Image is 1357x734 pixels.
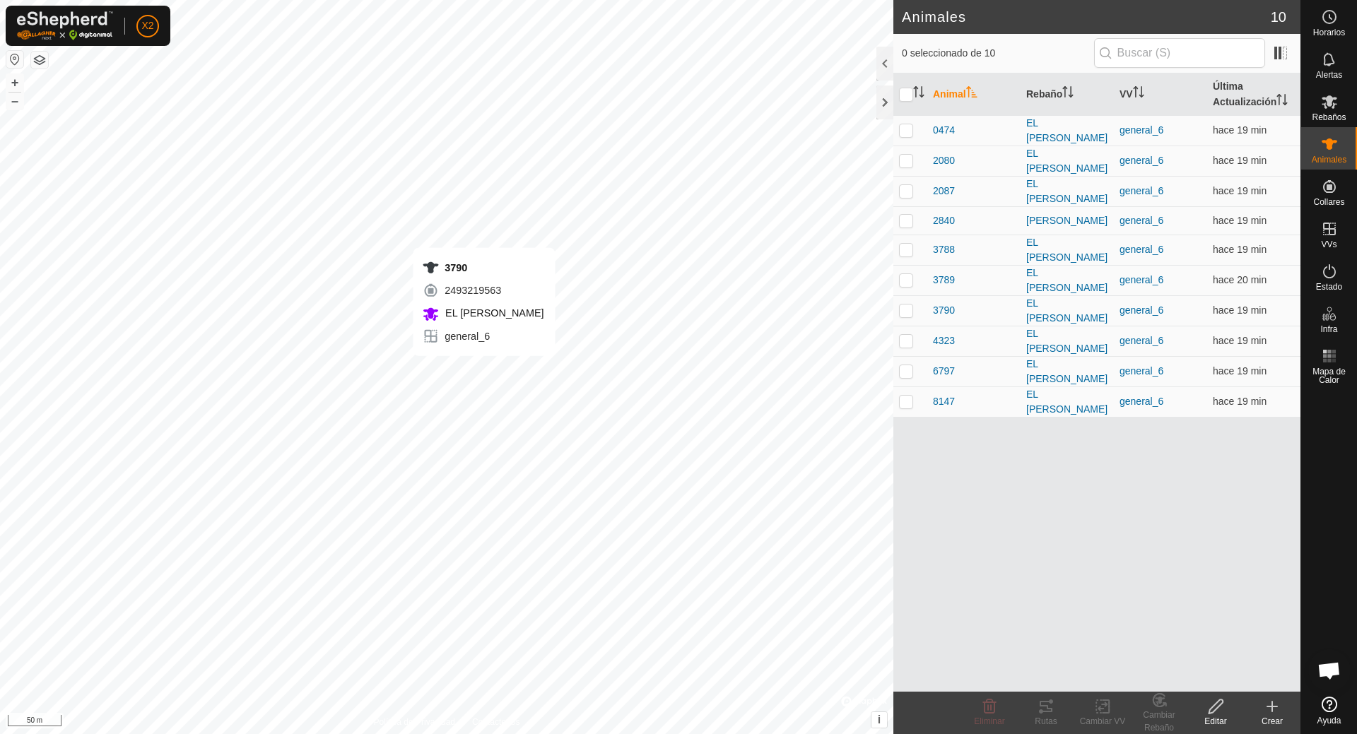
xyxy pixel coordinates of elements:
[933,213,955,228] span: 2840
[1026,326,1108,356] div: EL [PERSON_NAME]
[1120,304,1163,316] a: general_6
[1305,367,1353,384] span: Mapa de Calor
[933,303,955,318] span: 3790
[1213,215,1267,226] span: 1 sept 2025, 16:17
[1312,155,1346,164] span: Animales
[1313,28,1345,37] span: Horarios
[1026,235,1108,265] div: EL [PERSON_NAME]
[1018,715,1074,728] div: Rutas
[913,88,924,100] p-sorticon: Activar para ordenar
[1213,304,1267,316] span: 1 sept 2025, 16:17
[878,714,881,726] span: i
[1114,73,1207,116] th: VV
[1207,73,1300,116] th: Última Actualización
[1312,113,1346,122] span: Rebaños
[1317,716,1341,725] span: Ayuda
[1316,283,1342,291] span: Estado
[933,273,955,288] span: 3789
[1074,715,1131,728] div: Cambiar VV
[1313,198,1344,206] span: Collares
[1026,146,1108,176] div: EL [PERSON_NAME]
[1213,274,1267,285] span: 1 sept 2025, 16:17
[1026,296,1108,326] div: EL [PERSON_NAME]
[1271,6,1286,28] span: 10
[1021,73,1114,116] th: Rebaño
[472,716,519,728] a: Contáctenos
[1320,325,1337,333] span: Infra
[871,712,887,728] button: i
[6,93,23,109] button: –
[6,51,23,68] button: Restablecer Mapa
[933,123,955,138] span: 0474
[1321,240,1337,249] span: VVs
[1213,335,1267,346] span: 1 sept 2025, 16:17
[1026,357,1108,386] div: EL [PERSON_NAME]
[442,307,544,319] span: EL [PERSON_NAME]
[1026,266,1108,295] div: EL [PERSON_NAME]
[1213,155,1267,166] span: 1 sept 2025, 16:17
[933,333,955,348] span: 4323
[1244,715,1300,728] div: Crear
[1026,116,1108,146] div: EL [PERSON_NAME]
[902,46,1094,61] span: 0 seleccionado de 10
[141,18,153,33] span: X2
[933,394,955,409] span: 8147
[1131,709,1187,734] div: Cambiar Rebaño
[902,8,1271,25] h2: Animales
[1301,691,1357,730] a: Ayuda
[1026,177,1108,206] div: EL [PERSON_NAME]
[6,74,23,91] button: +
[933,242,955,257] span: 3788
[927,73,1021,116] th: Animal
[17,11,113,40] img: Logo Gallagher
[933,184,955,199] span: 2087
[1213,244,1267,255] span: 1 sept 2025, 16:17
[1308,649,1351,692] a: Chat abierto
[1120,155,1163,166] a: general_6
[1276,96,1288,107] p-sorticon: Activar para ordenar
[1213,365,1267,377] span: 1 sept 2025, 16:17
[1213,396,1267,407] span: 1 sept 2025, 16:17
[374,716,455,728] a: Política de Privacidad
[1094,38,1265,68] input: Buscar (S)
[966,88,977,100] p-sorticon: Activar para ordenar
[422,259,544,276] div: 3790
[31,52,48,69] button: Capas del Mapa
[1120,274,1163,285] a: general_6
[1133,88,1144,100] p-sorticon: Activar para ordenar
[1213,124,1267,136] span: 1 sept 2025, 16:17
[1120,124,1163,136] a: general_6
[1120,365,1163,377] a: general_6
[974,716,1004,726] span: Eliminar
[933,153,955,168] span: 2080
[1213,185,1267,196] span: 1 sept 2025, 16:17
[1026,387,1108,417] div: EL [PERSON_NAME]
[422,328,544,345] div: general_6
[1120,335,1163,346] a: general_6
[422,282,544,299] div: 2493219563
[1120,215,1163,226] a: general_6
[1026,213,1108,228] div: [PERSON_NAME]
[933,364,955,379] span: 6797
[1120,396,1163,407] a: general_6
[1120,244,1163,255] a: general_6
[1062,88,1074,100] p-sorticon: Activar para ordenar
[1316,71,1342,79] span: Alertas
[1120,185,1163,196] a: general_6
[1187,715,1244,728] div: Editar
